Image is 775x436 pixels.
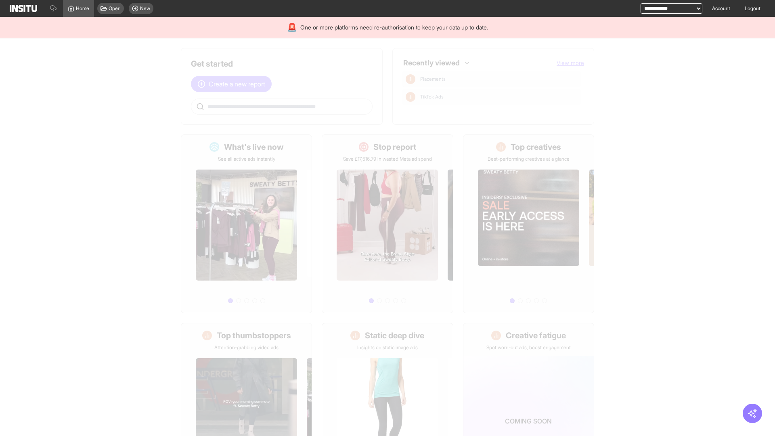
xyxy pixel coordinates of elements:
img: Logo [10,5,37,12]
span: New [140,5,150,12]
div: 🚨 [287,22,297,33]
span: Home [76,5,89,12]
span: Open [109,5,121,12]
span: One or more platforms need re-authorisation to keep your data up to date. [300,23,488,31]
